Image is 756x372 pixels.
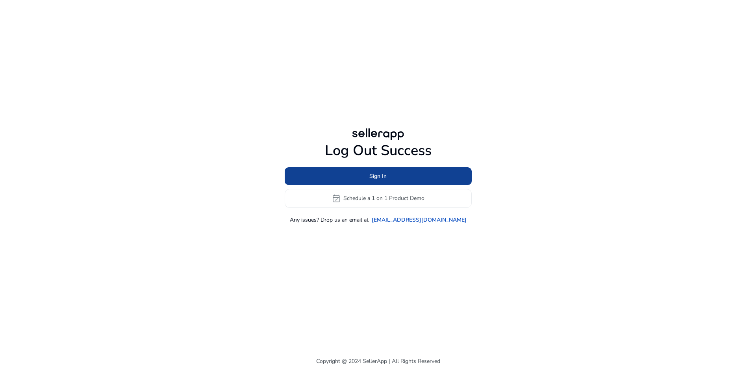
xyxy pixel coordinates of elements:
a: [EMAIL_ADDRESS][DOMAIN_NAME] [372,216,467,224]
button: event_availableSchedule a 1 on 1 Product Demo [285,189,472,208]
button: Sign In [285,167,472,185]
span: event_available [332,194,341,203]
h1: Log Out Success [285,142,472,159]
p: Any issues? Drop us an email at [290,216,369,224]
span: Sign In [369,172,387,180]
